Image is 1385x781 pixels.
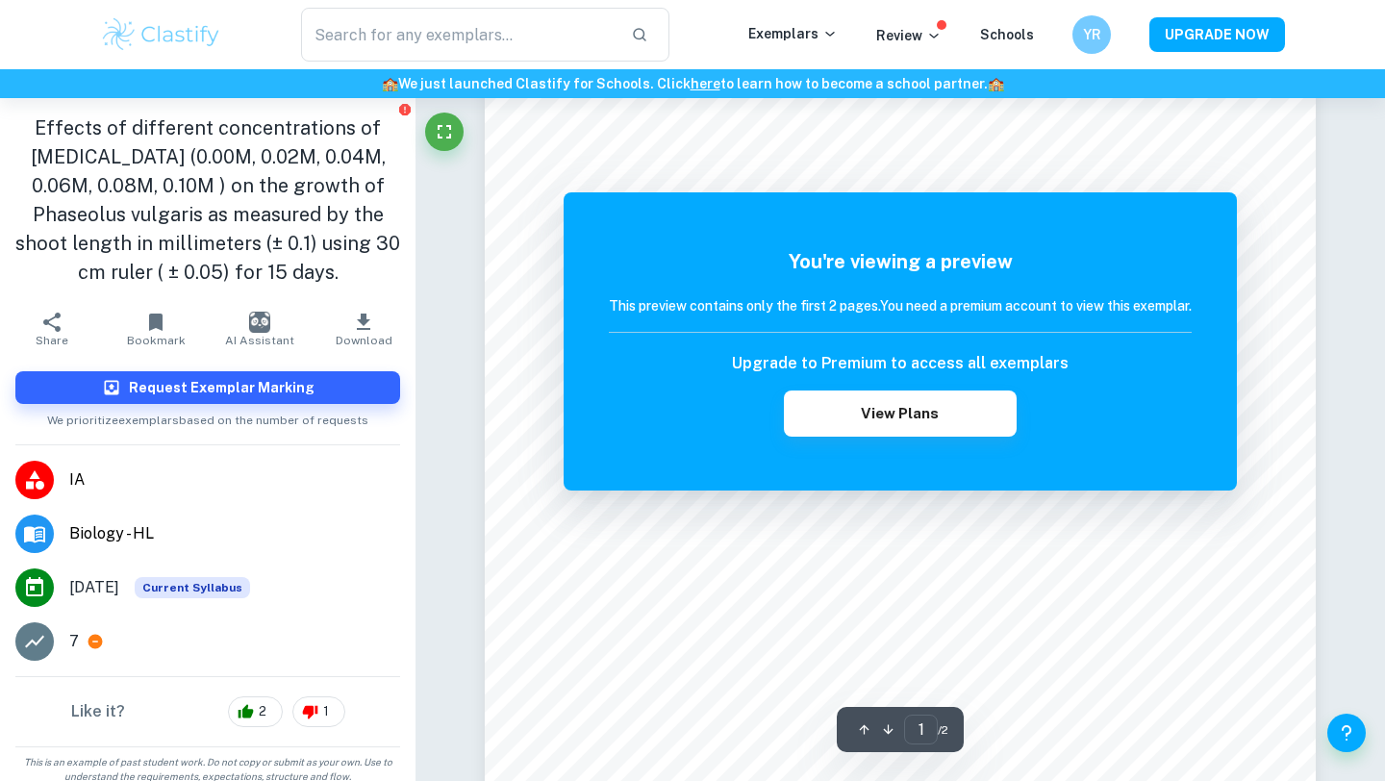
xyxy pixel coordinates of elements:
h6: YR [1081,24,1103,45]
a: Schools [980,27,1034,42]
img: Clastify logo [100,15,222,54]
h6: Request Exemplar Marking [129,377,315,398]
button: Fullscreen [425,113,464,151]
span: 🏫 [988,76,1004,91]
button: View Plans [784,390,1017,437]
h6: Upgrade to Premium to access all exemplars [732,352,1069,375]
span: 🏫 [382,76,398,91]
span: 1 [313,702,340,721]
img: AI Assistant [249,312,270,333]
span: AI Assistant [225,334,294,347]
span: 2 [248,702,277,721]
h6: Like it? [71,700,125,723]
h6: This preview contains only the first 2 pages. You need a premium account to view this exemplar. [609,295,1192,316]
span: [DATE] [69,576,119,599]
h5: You're viewing a preview [609,247,1192,276]
span: Share [36,334,68,347]
button: Help and Feedback [1327,714,1366,752]
span: Download [336,334,392,347]
span: IA [69,468,400,491]
button: YR [1072,15,1111,54]
p: Exemplars [748,23,838,44]
button: Bookmark [104,302,208,356]
p: Review [876,25,942,46]
button: Request Exemplar Marking [15,371,400,404]
button: Report issue [397,102,412,116]
span: Current Syllabus [135,577,250,598]
h1: Effects of different concentrations of [MEDICAL_DATA] (0.00M, 0.02M, 0.04M, 0.06M, 0.08M, 0.10M )... [15,113,400,287]
button: UPGRADE NOW [1149,17,1285,52]
span: Bookmark [127,334,186,347]
h6: We just launched Clastify for Schools. Click to learn how to become a school partner. [4,73,1381,94]
span: Biology - HL [69,522,400,545]
a: here [691,76,720,91]
input: Search for any exemplars... [301,8,616,62]
p: 7 [69,630,79,653]
button: Download [312,302,415,356]
div: This exemplar is based on the current syllabus. Feel free to refer to it for inspiration/ideas wh... [135,577,250,598]
button: AI Assistant [208,302,312,356]
span: We prioritize exemplars based on the number of requests [47,404,368,429]
span: / 2 [938,721,948,739]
